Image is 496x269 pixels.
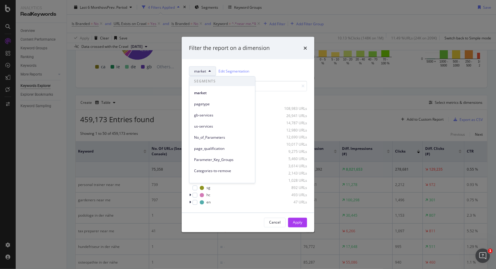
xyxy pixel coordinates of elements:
div: 5,460 URLs [278,156,307,162]
button: Apply [288,218,307,227]
div: 10,017 URLs [278,142,307,147]
div: 1,028 URLs [278,178,307,183]
div: 12,690 URLs [278,135,307,140]
div: modal [182,37,314,232]
div: Cancel [269,220,281,225]
div: Filter the report on a dimension [189,44,270,52]
div: sg [206,185,210,190]
span: SEGMENTS [189,76,255,86]
div: 9,275 URLs [278,149,307,154]
iframe: Intercom live chat [476,249,490,263]
div: 12,980 URLs [278,128,307,133]
div: 47 URLs [278,200,307,205]
span: Categories-to-remove [194,168,250,174]
button: market [189,66,216,76]
span: gb-services [194,113,250,118]
div: times [303,44,307,52]
span: near-dup-canonical-error-sample [194,179,250,185]
div: 493 URLs [278,193,307,198]
button: Cancel [264,218,286,227]
div: 108,983 URLs [278,106,307,111]
div: 26,941 URLs [278,113,307,118]
span: No_of_Parameters [194,135,250,140]
span: market [194,69,206,74]
a: Edit Segmentation [218,68,249,74]
span: Parameter_Key_Groups [194,157,250,162]
div: 14,787 URLs [278,120,307,125]
div: 2,143 URLs [278,171,307,176]
div: Apply [293,220,302,225]
span: market [194,90,250,96]
span: pagetype [194,101,250,107]
span: us-services [194,124,250,129]
span: page_qualification [194,146,250,151]
div: 892 URLs [278,185,307,190]
div: en [206,200,211,205]
span: 1 [488,249,493,253]
div: hc [206,193,210,198]
div: 3,614 URLs [278,164,307,169]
